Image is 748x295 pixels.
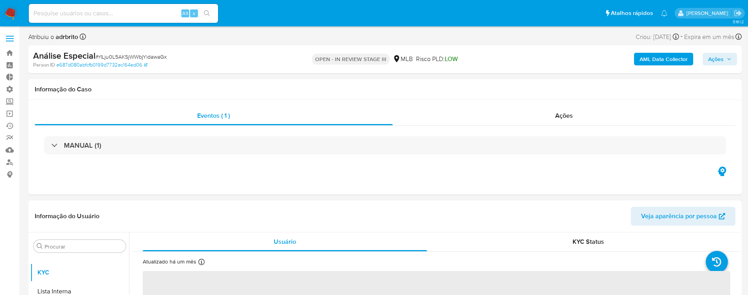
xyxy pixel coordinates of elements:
button: AML Data Collector [634,53,693,65]
p: adriano.brito@mercadolivre.com [686,9,731,17]
span: Eventos ( 1 ) [197,111,230,120]
div: MLB [393,55,413,63]
button: search-icon [199,8,215,19]
input: Pesquise usuários ou casos... [29,8,218,19]
p: Atualizado há um mês [143,258,196,265]
span: Veja aparência por pessoa [641,207,717,226]
a: e687d080abfcfb0199d7732ec164ed06 [56,61,147,69]
button: Veja aparência por pessoa [631,207,735,226]
div: MANUAL (1) [44,136,726,154]
span: KYC Status [573,237,604,246]
h1: Informação do Caso [35,85,735,93]
span: LOW [445,54,458,63]
a: Notificações [661,10,668,17]
button: KYC [30,263,129,282]
input: Procurar [45,243,123,250]
span: Expira em um mês [684,33,734,41]
a: Sair [734,9,742,17]
p: OPEN - IN REVIEW STAGE III [312,54,390,65]
button: Ações [703,53,737,65]
h3: MANUAL (1) [64,141,101,150]
span: Risco PLD: [416,55,458,63]
b: Person ID [33,61,55,69]
h1: Informação do Usuário [35,212,99,220]
b: AML Data Collector [640,53,688,65]
b: adrbrito [54,32,78,41]
span: Alt [182,9,188,17]
span: - [681,32,683,42]
span: Atalhos rápidos [611,9,653,17]
span: Ações [708,53,724,65]
span: # r1Lju0L5AKSjWWbjYidawaGx [95,53,167,61]
span: Ações [555,111,573,120]
b: Análise Especial [33,49,95,62]
button: Procurar [37,243,43,249]
span: s [193,9,195,17]
span: Atribuiu o [28,33,78,41]
div: Criou: [DATE] [636,32,679,42]
span: Usuário [274,237,296,246]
